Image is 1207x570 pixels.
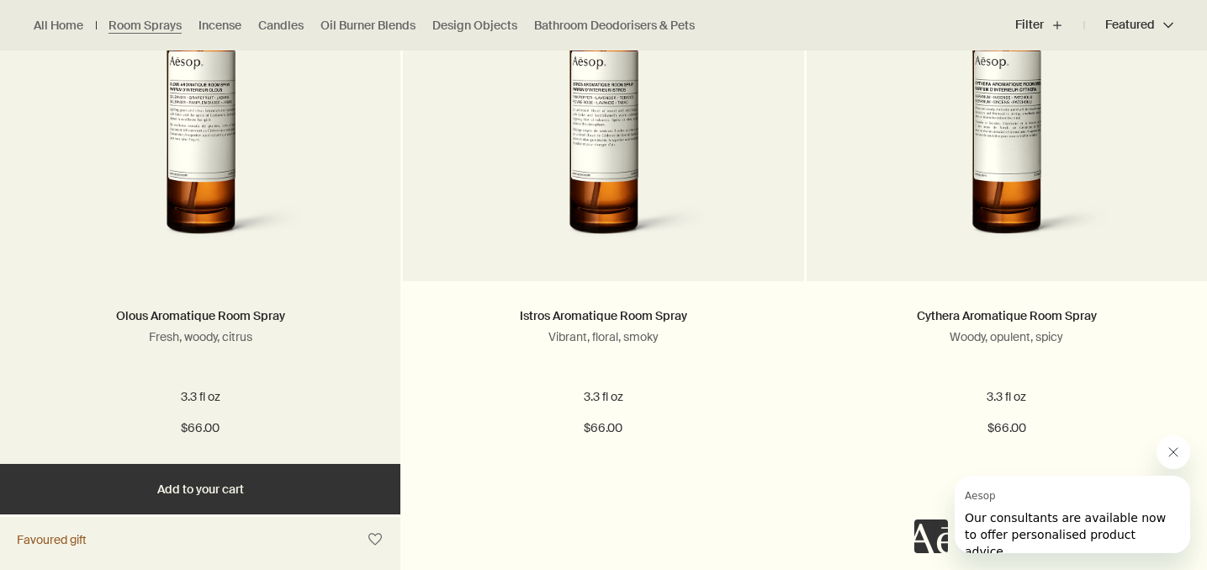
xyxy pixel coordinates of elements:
[17,532,87,547] div: Favoured gift
[914,435,1190,553] div: Aesop says "Our consultants are available now to offer personalised product advice.". Open messag...
[199,18,241,34] a: Incense
[34,18,83,34] a: All Home
[109,18,182,34] a: Room Sprays
[520,308,687,323] a: Istros Aromatique Room Spray
[25,329,375,344] p: Fresh, woody, citrus
[987,418,1026,439] span: $66.00
[116,308,285,323] a: Olous Aromatique Room Spray
[428,329,778,344] p: Vibrant, floral, smoky
[1015,5,1084,45] button: Filter
[914,519,948,553] iframe: no content
[584,418,622,439] span: $66.00
[360,525,390,555] button: Save to cabinet
[832,329,1182,344] p: Woody, opulent, spicy
[917,308,1097,323] a: Cythera Aromatique Room Spray
[320,18,416,34] a: Oil Burner Blends
[258,18,304,34] a: Candles
[534,18,695,34] a: Bathroom Deodorisers & Pets
[181,418,220,439] span: $66.00
[432,18,517,34] a: Design Objects
[1157,435,1190,469] iframe: Close message from Aesop
[955,476,1190,553] iframe: Message from Aesop
[10,35,211,83] span: Our consultants are available now to offer personalised product advice.
[1084,5,1173,45] button: Featured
